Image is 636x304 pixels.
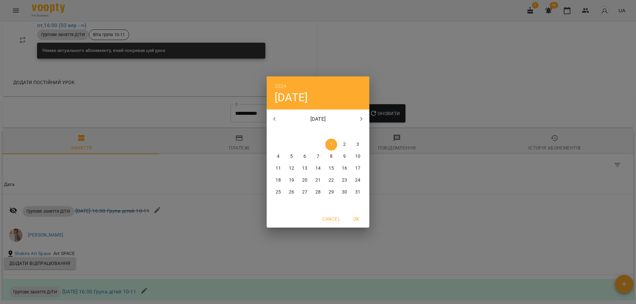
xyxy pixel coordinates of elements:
p: 16 [342,165,347,172]
button: 9 [339,151,350,162]
button: 11 [272,162,284,174]
button: 29 [325,186,337,198]
span: OK [348,215,364,223]
p: 4 [277,153,280,160]
span: Cancel [322,215,340,223]
p: 25 [276,189,281,195]
span: сб [339,129,350,135]
p: 8 [330,153,333,160]
button: 8 [325,151,337,162]
p: 13 [302,165,307,172]
p: 19 [289,177,294,184]
button: 27 [299,186,311,198]
p: 17 [355,165,360,172]
p: 31 [355,189,360,195]
button: 16 [339,162,350,174]
button: 2024 [275,82,287,91]
button: 1 [325,139,337,151]
p: 6 [303,153,306,160]
button: Cancel [320,213,343,225]
p: 18 [276,177,281,184]
p: 21 [315,177,321,184]
button: 30 [339,186,350,198]
p: 15 [329,165,334,172]
p: 20 [302,177,307,184]
button: 17 [352,162,364,174]
button: 24 [352,174,364,186]
p: 30 [342,189,347,195]
button: 5 [286,151,297,162]
button: 15 [325,162,337,174]
p: 9 [343,153,346,160]
button: [DATE] [275,91,308,104]
button: 23 [339,174,350,186]
p: 27 [302,189,307,195]
p: 28 [315,189,321,195]
span: нд [352,129,364,135]
button: 2 [339,139,350,151]
p: 5 [290,153,293,160]
button: 4 [272,151,284,162]
p: 29 [329,189,334,195]
button: 3 [352,139,364,151]
p: 12 [289,165,294,172]
p: 7 [317,153,319,160]
button: OK [345,213,367,225]
p: 24 [355,177,360,184]
p: 14 [315,165,321,172]
button: 14 [312,162,324,174]
p: 2 [343,141,346,148]
p: 22 [329,177,334,184]
p: 26 [289,189,294,195]
button: 10 [352,151,364,162]
button: 20 [299,174,311,186]
button: 19 [286,174,297,186]
span: вт [286,129,297,135]
span: пн [272,129,284,135]
p: 1 [330,141,333,148]
button: 18 [272,174,284,186]
button: 7 [312,151,324,162]
button: 28 [312,186,324,198]
button: 21 [312,174,324,186]
button: 13 [299,162,311,174]
button: 25 [272,186,284,198]
p: 3 [356,141,359,148]
p: 23 [342,177,347,184]
span: ср [299,129,311,135]
button: 26 [286,186,297,198]
button: 12 [286,162,297,174]
span: пт [325,129,337,135]
p: [DATE] [283,115,354,123]
p: 10 [355,153,360,160]
button: 6 [299,151,311,162]
button: 31 [352,186,364,198]
p: 11 [276,165,281,172]
button: 22 [325,174,337,186]
span: чт [312,129,324,135]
